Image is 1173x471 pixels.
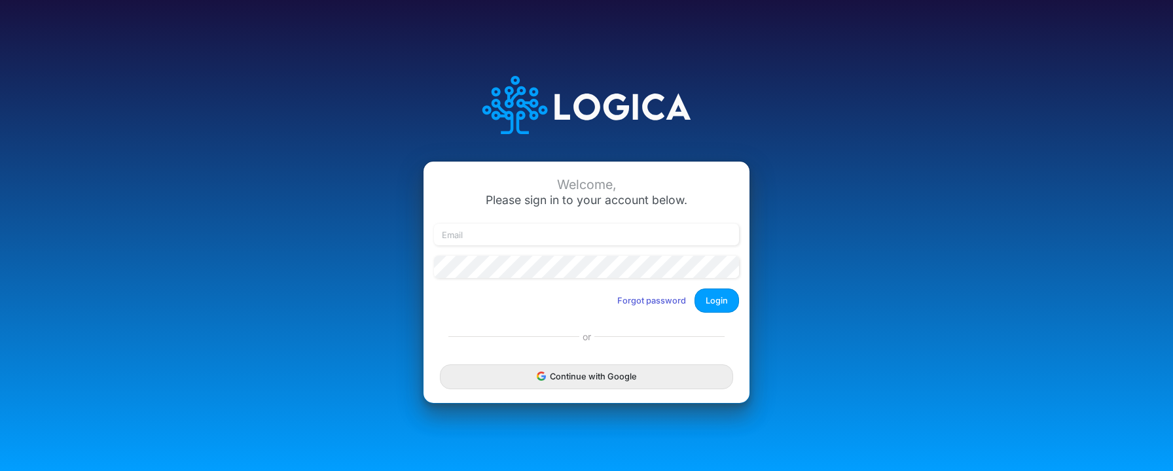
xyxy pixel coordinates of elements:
button: Forgot password [609,290,695,311]
span: Please sign in to your account below. [486,193,687,207]
button: Continue with Google [440,364,733,389]
button: Login [695,288,739,313]
input: Email [434,224,739,246]
div: Welcome, [434,177,739,192]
